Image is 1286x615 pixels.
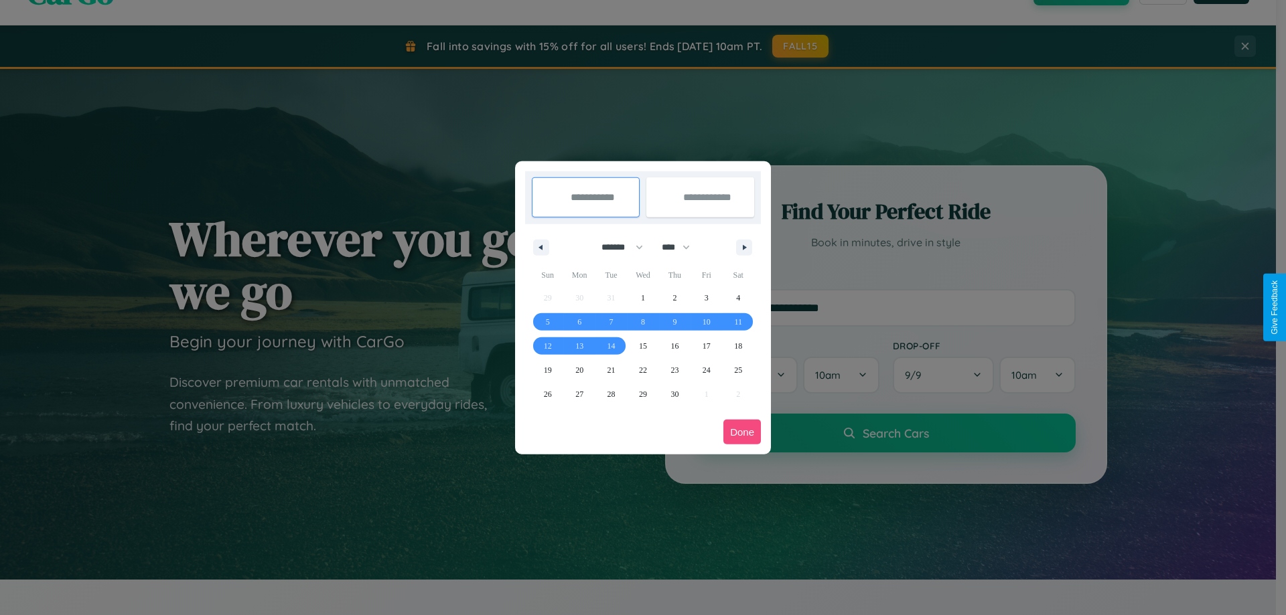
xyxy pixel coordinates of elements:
span: 8 [641,310,645,334]
button: 20 [563,358,595,382]
button: 15 [627,334,658,358]
span: 22 [639,358,647,382]
span: Fri [691,264,722,286]
span: 4 [736,286,740,310]
span: 30 [670,382,678,406]
span: 18 [734,334,742,358]
span: 29 [639,382,647,406]
button: 25 [723,358,754,382]
span: 15 [639,334,647,358]
span: 10 [703,310,711,334]
button: 6 [563,310,595,334]
span: Mon [563,264,595,286]
button: 29 [627,382,658,406]
span: Thu [659,264,691,286]
button: 4 [723,286,754,310]
button: 7 [595,310,627,334]
button: 27 [563,382,595,406]
span: 28 [608,382,616,406]
button: 21 [595,358,627,382]
button: 19 [532,358,563,382]
button: 22 [627,358,658,382]
span: 7 [610,310,614,334]
button: 28 [595,382,627,406]
button: 9 [659,310,691,334]
span: 6 [577,310,581,334]
span: 23 [670,358,678,382]
button: 30 [659,382,691,406]
span: 2 [672,286,676,310]
span: 3 [705,286,709,310]
button: 16 [659,334,691,358]
button: 1 [627,286,658,310]
span: 19 [544,358,552,382]
button: 5 [532,310,563,334]
button: 23 [659,358,691,382]
span: Wed [627,264,658,286]
button: 24 [691,358,722,382]
span: Sat [723,264,754,286]
span: 27 [575,382,583,406]
span: Sun [532,264,563,286]
button: 14 [595,334,627,358]
span: 24 [703,358,711,382]
span: 1 [641,286,645,310]
span: 25 [734,358,742,382]
button: 18 [723,334,754,358]
span: 26 [544,382,552,406]
button: Done [723,420,761,444]
button: 26 [532,382,563,406]
button: 10 [691,310,722,334]
span: 11 [734,310,742,334]
span: 13 [575,334,583,358]
span: 9 [672,310,676,334]
div: Give Feedback [1270,280,1279,335]
button: 3 [691,286,722,310]
span: Tue [595,264,627,286]
span: 5 [546,310,550,334]
button: 13 [563,334,595,358]
span: 20 [575,358,583,382]
button: 12 [532,334,563,358]
button: 8 [627,310,658,334]
span: 17 [703,334,711,358]
span: 12 [544,334,552,358]
button: 17 [691,334,722,358]
span: 16 [670,334,678,358]
button: 11 [723,310,754,334]
button: 2 [659,286,691,310]
span: 21 [608,358,616,382]
span: 14 [608,334,616,358]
